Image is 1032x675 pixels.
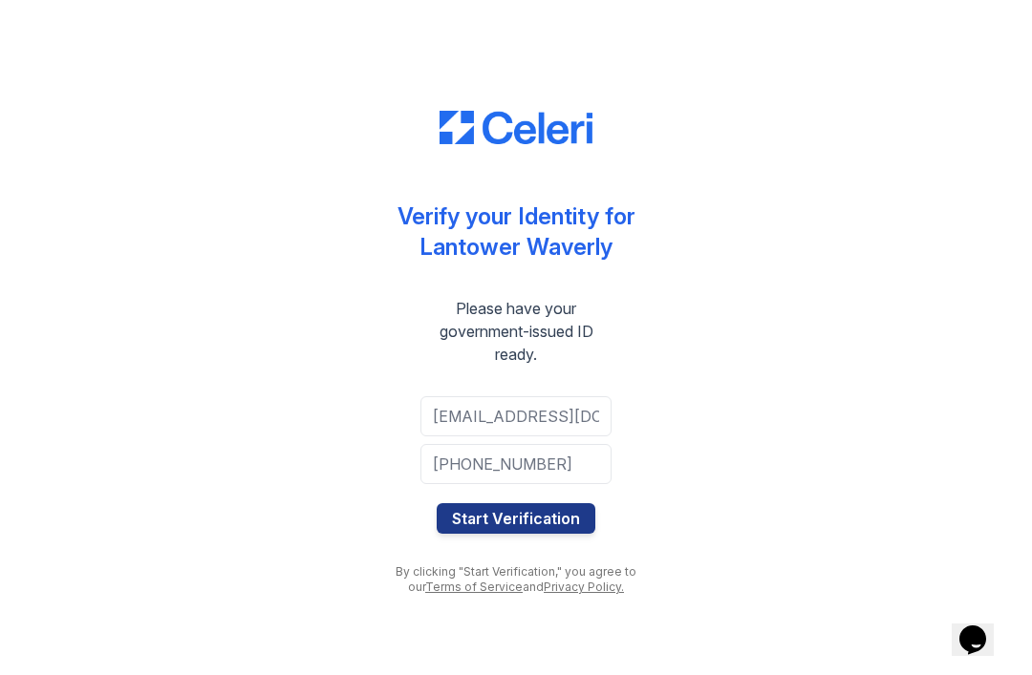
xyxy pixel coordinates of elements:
a: Terms of Service [425,580,523,594]
input: Email [420,396,612,436]
img: CE_Logo_Blue-a8612792a0a2168367f1c8372b55b34899dd931a85d93a1a3d3e32e68fde9ad4.png [440,111,592,145]
iframe: chat widget [952,599,1013,656]
div: Please have your government-issued ID ready. [382,297,650,366]
div: Verify your Identity for Lantower Waverly [398,201,635,263]
input: Phone [420,444,612,484]
button: Start Verification [437,503,595,534]
div: By clicking "Start Verification," you agree to our and [382,564,650,595]
a: Privacy Policy. [544,580,624,594]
